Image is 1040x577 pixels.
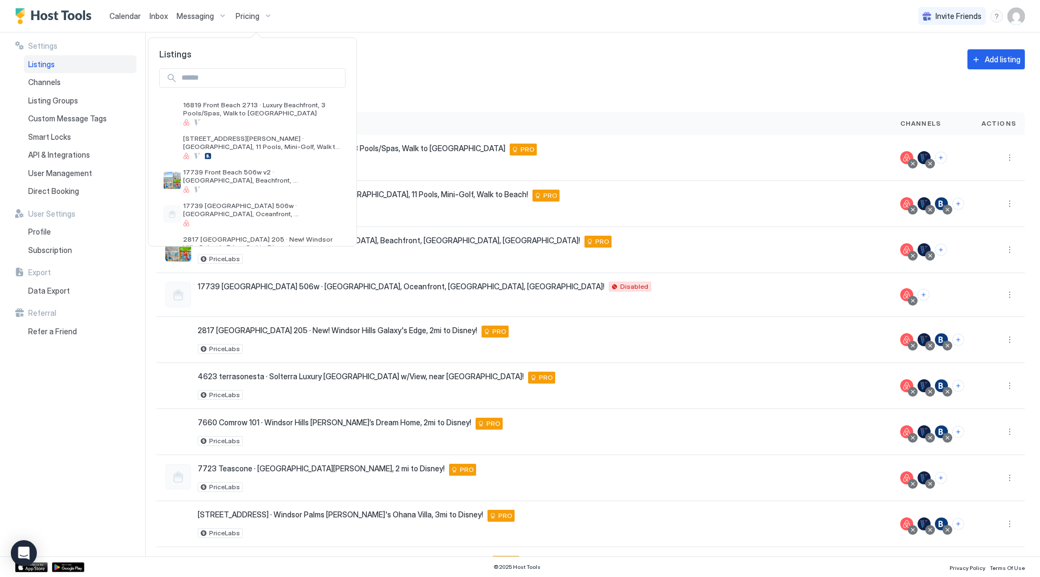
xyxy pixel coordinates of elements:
[183,168,341,184] span: 17739 Front Beach 506w v2 · [GEOGRAPHIC_DATA], Beachfront, [GEOGRAPHIC_DATA], [GEOGRAPHIC_DATA]!
[11,540,37,566] div: Open Intercom Messenger
[164,105,181,122] div: listing image
[164,172,181,189] div: listing image
[148,49,356,60] span: Listings
[164,239,181,256] div: listing image
[183,101,341,117] span: 16819 Front Beach 2713 · Luxury Beachfront, 3 Pools/Spas, Walk to [GEOGRAPHIC_DATA]
[183,134,341,151] span: [STREET_ADDRESS][PERSON_NAME] · [GEOGRAPHIC_DATA], 11 Pools, Mini-Golf, Walk to Beach!
[183,235,341,251] span: 2817 [GEOGRAPHIC_DATA] 205 · New! Windsor Hills Galaxy's Edge, 2mi to Disney!
[164,138,181,155] div: listing image
[183,202,341,218] span: 17739 [GEOGRAPHIC_DATA] 506w · [GEOGRAPHIC_DATA], Oceanfront, [GEOGRAPHIC_DATA], [GEOGRAPHIC_DATA]!
[177,69,345,87] input: Input Field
